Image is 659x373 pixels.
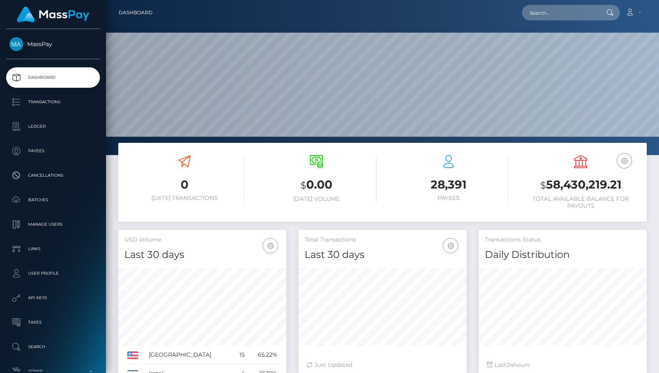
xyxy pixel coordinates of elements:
[389,195,509,202] h6: Payees
[521,195,641,209] h6: Total Available Balance for Payouts
[6,337,100,357] a: Search
[9,145,97,157] p: Payees
[9,218,97,231] p: Manage Users
[17,7,89,22] img: MassPay Logo
[540,180,546,191] small: $
[485,248,641,262] h4: Daily Distribution
[9,96,97,108] p: Transactions
[9,37,23,51] img: MassPay
[124,177,244,193] h3: 0
[6,165,100,186] a: Cancellations
[9,120,97,133] p: Ledger
[487,361,639,369] div: Last hours
[9,341,97,353] p: Search
[9,267,97,280] p: User Profile
[506,361,513,369] span: 24
[146,346,234,364] td: [GEOGRAPHIC_DATA]
[9,292,97,304] p: API Keys
[305,248,460,262] h4: Last 30 days
[6,214,100,235] a: Manage Users
[127,351,138,359] img: US.png
[6,239,100,259] a: Links
[6,190,100,210] a: Batches
[234,346,248,364] td: 15
[6,92,100,112] a: Transactions
[6,116,100,137] a: Ledger
[6,263,100,284] a: User Profile
[9,243,97,255] p: Links
[9,169,97,182] p: Cancellations
[257,177,376,193] h3: 0.00
[6,312,100,333] a: Taxes
[9,194,97,206] p: Batches
[485,236,641,244] h5: Transactions Status
[301,180,306,191] small: $
[6,288,100,308] a: API Keys
[521,177,641,193] h3: 58,430,219.21
[6,40,100,48] span: MassPay
[307,361,458,369] div: Just Updated
[119,4,153,21] a: Dashboard
[6,67,100,88] a: Dashboard
[124,248,280,262] h4: Last 30 days
[9,71,97,84] p: Dashboard
[305,236,460,244] h5: Total Transactions
[9,316,97,329] p: Taxes
[6,141,100,161] a: Payees
[522,5,599,20] input: Search...
[257,195,376,202] h6: [DATE] Volume
[124,236,280,244] h5: USD Volume
[389,177,509,193] h3: 28,391
[124,195,244,202] h6: [DATE] Transactions
[248,346,280,364] td: 65.22%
